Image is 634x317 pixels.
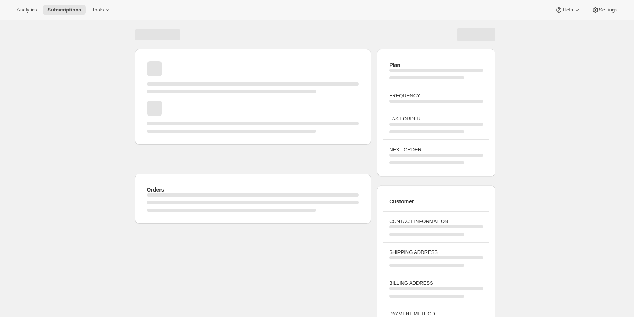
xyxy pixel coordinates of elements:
button: Analytics [12,5,41,15]
span: Tools [92,7,104,13]
h3: BILLING ADDRESS [389,279,483,287]
h3: CONTACT INFORMATION [389,218,483,225]
h3: NEXT ORDER [389,146,483,154]
button: Help [550,5,585,15]
button: Settings [587,5,622,15]
span: Analytics [17,7,37,13]
h2: Plan [389,61,483,69]
span: Help [563,7,573,13]
span: Subscriptions [47,7,81,13]
h3: SHIPPING ADDRESS [389,249,483,256]
h3: FREQUENCY [389,92,483,100]
h2: Orders [147,186,359,193]
h2: Customer [389,198,483,205]
span: Settings [599,7,617,13]
button: Tools [87,5,116,15]
button: Subscriptions [43,5,86,15]
h3: LAST ORDER [389,115,483,123]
